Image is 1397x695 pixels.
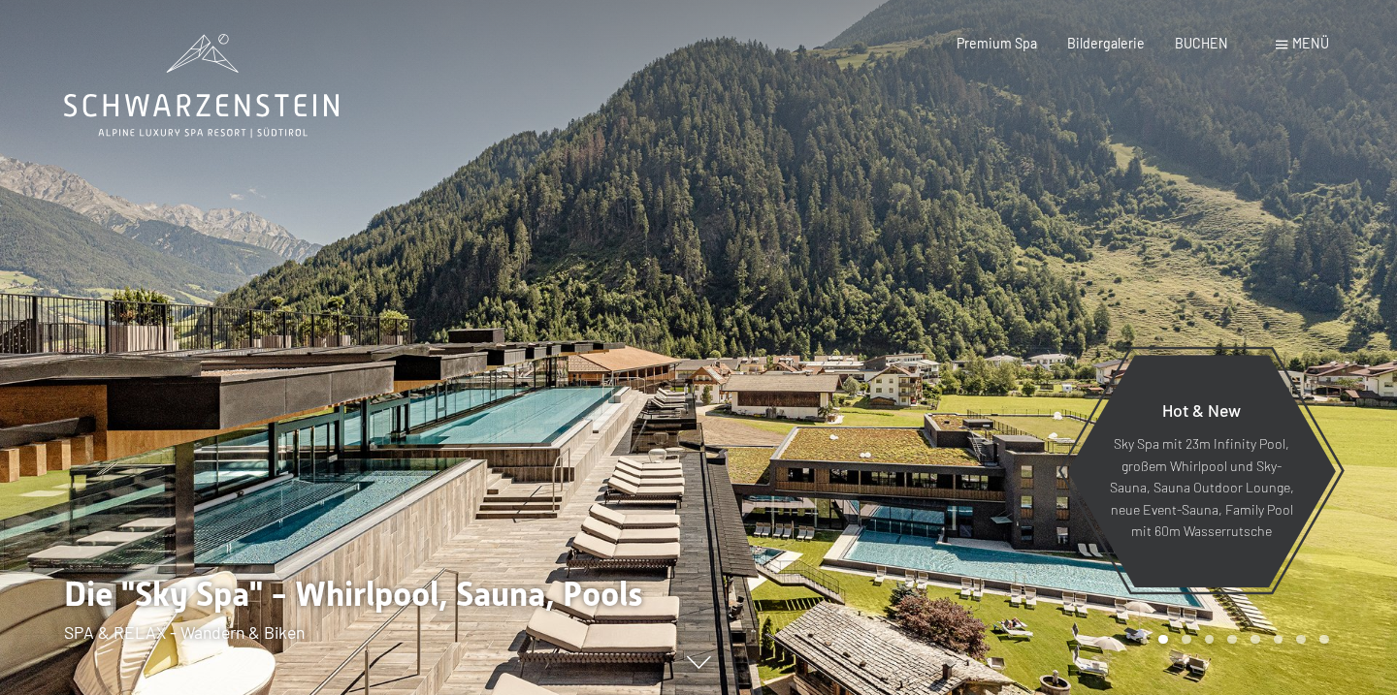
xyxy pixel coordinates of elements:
div: Carousel Pagination [1152,635,1328,645]
a: Premium Spa [957,35,1037,51]
div: Carousel Page 7 [1296,635,1306,645]
div: Carousel Page 2 [1182,635,1191,645]
a: BUCHEN [1175,35,1228,51]
div: Carousel Page 3 [1205,635,1215,645]
div: Carousel Page 1 (Current Slide) [1158,635,1168,645]
p: Sky Spa mit 23m Infinity Pool, großem Whirlpool und Sky-Sauna, Sauna Outdoor Lounge, neue Event-S... [1109,433,1294,543]
div: Carousel Page 6 [1274,635,1283,645]
a: Hot & New Sky Spa mit 23m Infinity Pool, großem Whirlpool und Sky-Sauna, Sauna Outdoor Lounge, ne... [1066,354,1337,588]
div: Carousel Page 5 [1251,635,1260,645]
span: Hot & New [1162,399,1241,421]
div: Carousel Page 8 [1319,635,1329,645]
span: Menü [1292,35,1329,51]
div: Carousel Page 4 [1227,635,1237,645]
a: Bildergalerie [1067,35,1145,51]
